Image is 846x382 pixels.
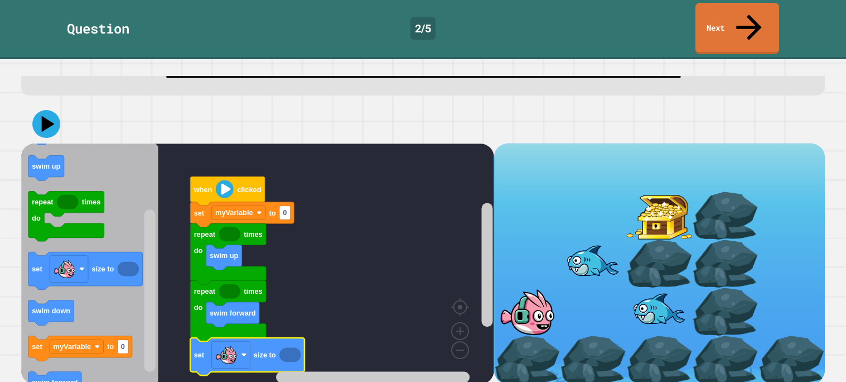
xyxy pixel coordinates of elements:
text: repeat [32,198,54,206]
text: myVariable [215,208,253,217]
text: size to [91,265,114,273]
text: to [269,208,275,217]
text: size to [254,350,276,359]
text: repeat [194,230,216,238]
text: set [32,342,42,351]
text: set [194,350,205,359]
text: clicked [237,185,261,193]
text: set [194,208,205,217]
text: do [194,246,203,254]
text: do [32,213,41,222]
text: times [244,230,262,238]
text: swim forward [210,308,256,317]
text: swim up [32,162,60,170]
text: 0 [283,208,287,217]
text: swim down [32,307,70,315]
text: repeat [194,287,216,295]
text: when [194,185,212,193]
text: times [244,287,262,295]
a: Next [695,3,779,54]
text: 0 [121,342,125,351]
text: myVariable [54,342,91,351]
div: 2 / 5 [410,17,436,40]
text: do [194,303,203,312]
text: times [82,198,100,206]
text: set [32,265,42,273]
div: Question [67,18,129,39]
text: swim up [210,251,238,260]
text: to [107,342,114,351]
